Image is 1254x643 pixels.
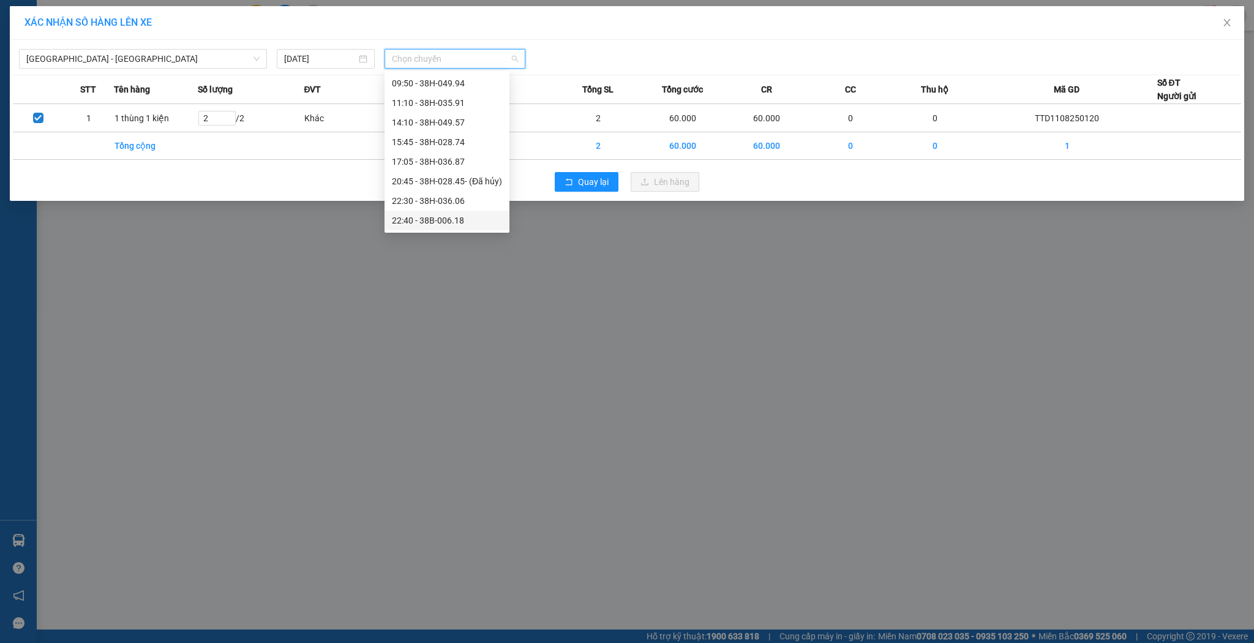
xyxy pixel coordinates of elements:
span: rollback [565,178,573,187]
span: down [225,118,233,126]
div: 20:45 - 38H-028.45 - (Đã hủy) [392,175,502,188]
input: 11/08/2025 [284,52,356,66]
td: 0 [893,132,977,160]
td: Tổng cộng [114,132,198,160]
td: 60.000 [640,104,724,132]
span: Tên hàng [114,83,150,96]
span: Mã GD [1054,83,1079,96]
td: 60.000 [724,104,808,132]
td: 1 [977,132,1157,160]
div: 14:10 - 38H-049.57 [392,116,502,129]
td: 0 [893,104,977,132]
td: 2 [557,104,640,132]
span: STT [80,83,96,96]
td: TTD1108250120 [977,104,1157,132]
button: rollbackQuay lại [555,172,618,192]
span: close [1222,18,1232,28]
div: Số ĐT Người gửi [1157,76,1196,103]
span: Thu hộ [921,83,948,96]
div: 09:50 - 38H-049.94 [392,77,502,90]
td: / 2 [198,104,304,132]
div: 22:40 - 38B-006.18 [392,214,502,227]
div: 15:45 - 38H-028.74 [392,135,502,149]
span: Decrease Value [222,118,235,125]
td: 2 [557,132,640,160]
span: Hà Nội - Hà Tĩnh [26,50,260,68]
span: ĐVT [304,83,321,96]
td: 60.000 [640,132,724,160]
span: Tổng cước [662,83,703,96]
span: Increase Value [222,111,235,118]
td: 0 [809,104,893,132]
span: up [225,111,233,119]
span: CC [845,83,856,96]
td: Khác [304,104,388,132]
span: XÁC NHẬN SỐ HÀNG LÊN XE [24,17,152,28]
div: 11:10 - 38H-035.91 [392,96,502,110]
span: CR [761,83,772,96]
td: 60.000 [724,132,808,160]
span: Chọn chuyến [392,50,518,68]
td: 1 [63,104,113,132]
td: --- [472,104,556,132]
div: 22:30 - 38H-036.06 [392,194,502,208]
div: 17:05 - 38H-036.87 [392,155,502,168]
span: Tổng SL [582,83,614,96]
button: Close [1210,6,1244,40]
span: Quay lại [578,175,609,189]
button: uploadLên hàng [631,172,699,192]
td: 1 thùng 1 kiện [114,104,198,132]
td: 0 [809,132,893,160]
span: Số lượng [198,83,233,96]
